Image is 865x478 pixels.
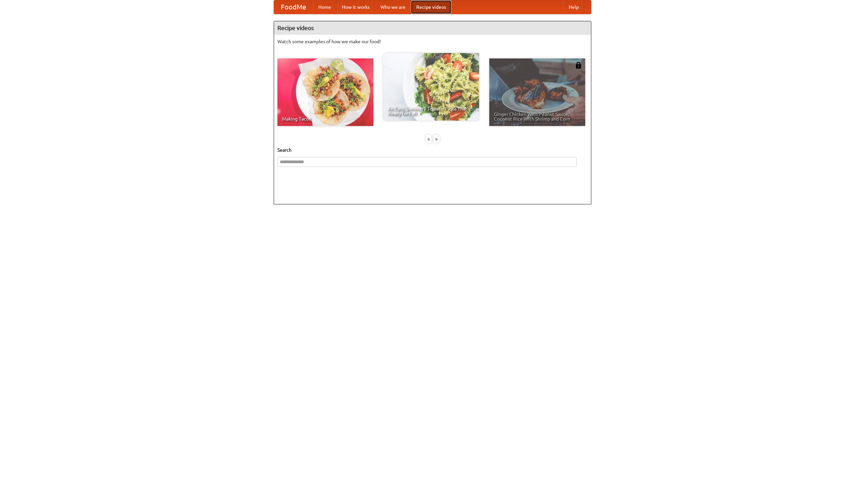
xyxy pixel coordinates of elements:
span: Making Tacos [282,117,369,121]
a: Home [313,0,337,14]
a: Who we are [375,0,411,14]
a: How it works [337,0,375,14]
h4: Recipe videos [274,21,591,35]
a: Help [563,0,584,14]
a: Recipe videos [411,0,451,14]
a: An Easy, Summery Tomato Pasta That's Ready for Fall [383,53,479,121]
a: FoodMe [274,0,313,14]
div: « [425,135,431,143]
p: Watch some examples of how we make our food! [277,38,588,45]
h5: Search [277,147,588,153]
span: An Easy, Summery Tomato Pasta That's Ready for Fall [388,106,474,116]
a: Making Tacos [277,58,373,126]
img: 483408.png [575,62,582,69]
div: » [434,135,440,143]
